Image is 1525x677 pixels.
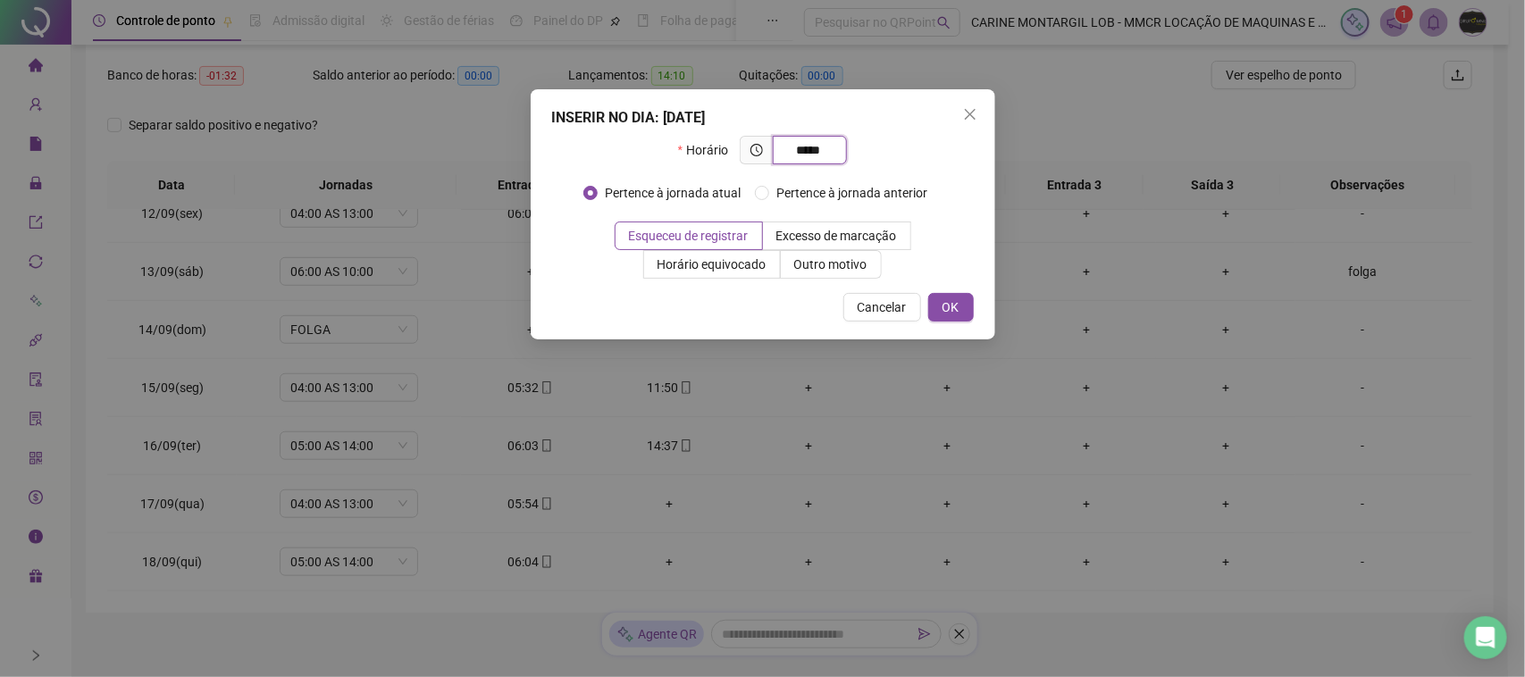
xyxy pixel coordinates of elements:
span: Esqueceu de registrar [629,229,749,243]
span: Cancelar [858,297,907,317]
span: close [963,107,977,121]
span: Excesso de marcação [776,229,897,243]
button: Close [956,100,985,129]
span: Pertence à jornada anterior [769,183,934,203]
span: OK [943,297,959,317]
label: Horário [678,136,740,164]
span: clock-circle [750,144,763,156]
span: Horário equivocado [658,257,767,272]
button: OK [928,293,974,322]
div: Open Intercom Messenger [1464,616,1507,659]
button: Cancelar [843,293,921,322]
span: Pertence à jornada atual [598,183,748,203]
div: INSERIR NO DIA : [DATE] [552,107,974,129]
span: Outro motivo [794,257,867,272]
